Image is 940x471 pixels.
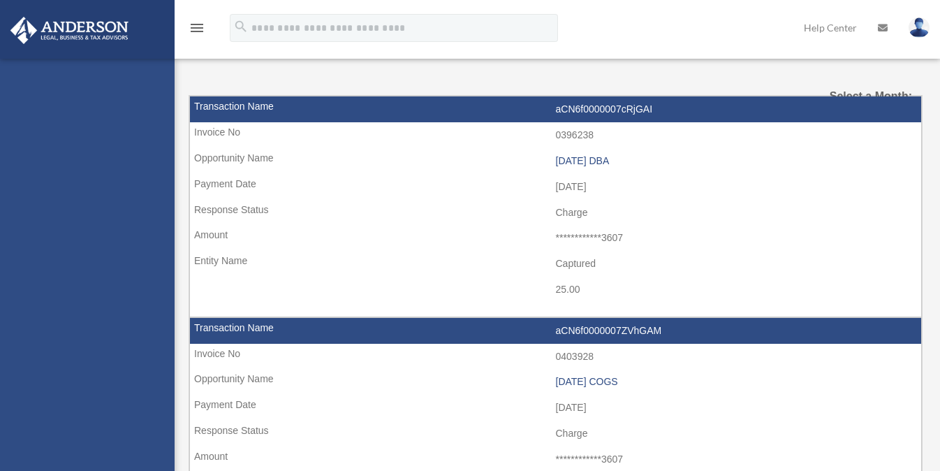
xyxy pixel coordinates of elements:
[233,19,249,34] i: search
[556,376,915,388] div: [DATE] COGS
[190,96,921,123] td: aCN6f0000007cRjGAI
[909,17,930,38] img: User Pic
[190,122,921,149] td: 0396238
[190,200,921,226] td: Charge
[190,277,921,303] td: 25.00
[190,318,921,345] td: aCN6f0000007ZVhGAM
[189,20,205,36] i: menu
[6,17,133,44] img: Anderson Advisors Platinum Portal
[190,421,921,447] td: Charge
[190,174,921,201] td: [DATE]
[190,251,921,277] td: Captured
[811,87,912,106] label: Select a Month:
[189,24,205,36] a: menu
[556,155,915,167] div: [DATE] DBA
[190,344,921,370] td: 0403928
[190,395,921,421] td: [DATE]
